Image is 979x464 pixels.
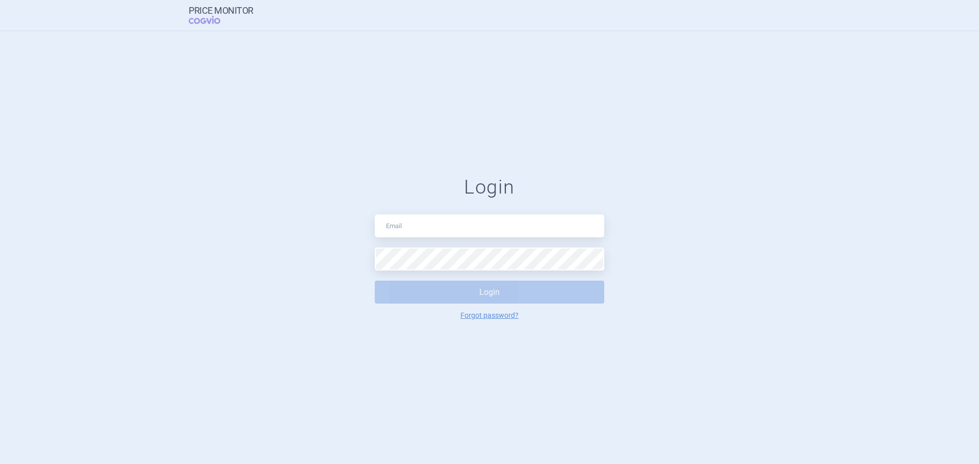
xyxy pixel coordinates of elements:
span: COGVIO [189,16,235,24]
a: Forgot password? [460,312,519,319]
a: Price MonitorCOGVIO [189,6,253,25]
input: Email [375,214,604,237]
strong: Price Monitor [189,6,253,16]
h1: Login [375,176,604,199]
button: Login [375,281,604,304]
